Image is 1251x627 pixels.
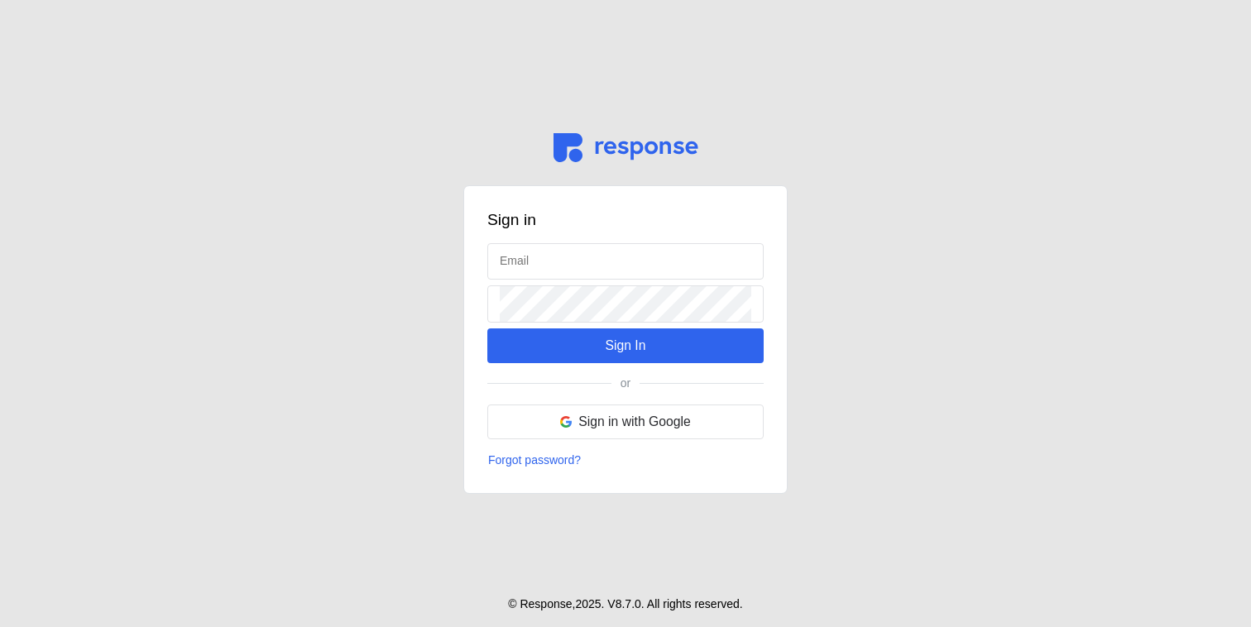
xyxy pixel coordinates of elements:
img: svg%3e [560,416,572,428]
button: Sign in with Google [487,404,764,439]
input: Email [500,244,751,280]
p: Sign In [605,335,645,356]
img: svg%3e [554,133,698,162]
p: Sign in with Google [578,411,691,432]
button: Sign In [487,328,764,363]
button: Forgot password? [487,451,582,471]
h3: Sign in [487,209,764,232]
p: Forgot password? [488,452,581,470]
p: © Response, 2025 . V 8.7.0 . All rights reserved. [508,596,743,614]
p: or [621,375,630,393]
